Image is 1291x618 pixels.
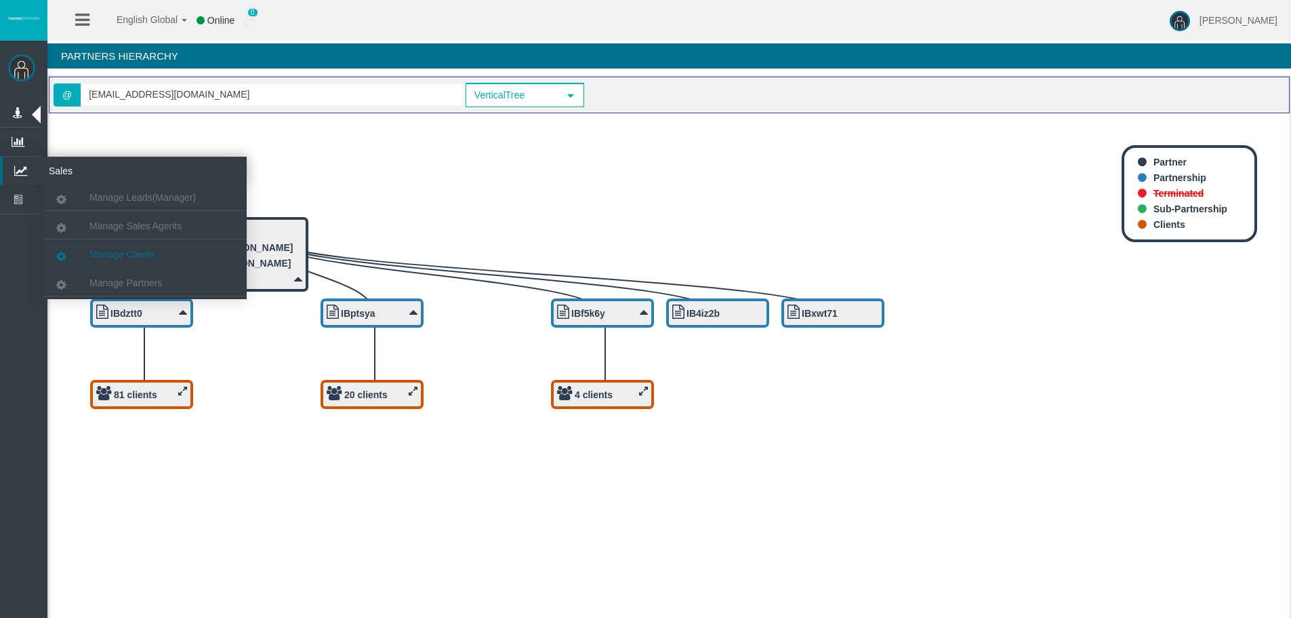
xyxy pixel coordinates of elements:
img: user-image [1170,11,1190,31]
b: Clients [1153,219,1185,230]
b: Partnership [1153,172,1206,183]
b: 20 clients [344,389,388,400]
b: IBf5k6y [571,308,605,319]
b: IBxwt71 [802,308,838,319]
b: Partner [1153,157,1187,168]
b: Terminated [1153,188,1204,199]
b: IBdztt0 [110,308,142,319]
span: 0 [247,8,258,17]
a: Sales [3,157,247,185]
b: Sub-Partnership [1153,204,1227,214]
b: IBptsya [341,308,375,319]
a: Manage Sales Agents [43,214,247,238]
img: user_small.png [244,14,255,28]
h4: Partners Hierarchy [47,43,1291,69]
span: Manage Sales Agents [89,220,182,231]
a: Manage Clients [43,242,247,267]
span: [PERSON_NAME] [1200,15,1277,26]
span: Sales [39,157,171,185]
b: [PERSON_NAME] [PERSON_NAME] [211,242,293,269]
b: IB4iz2b [687,308,720,319]
span: @ [54,83,81,107]
a: Manage Partners [43,271,247,295]
b: 4 clients [575,389,613,400]
span: Manage Partners [89,277,162,288]
img: logo.svg [7,16,41,21]
span: English Global [99,14,178,25]
span: Manage Clients [89,249,155,260]
span: VerticalTree [467,85,559,106]
input: Search partner... [81,84,464,105]
span: Online [207,15,234,26]
span: select [565,90,576,101]
a: Manage Leads(Manager) [43,185,247,210]
span: Manage Leads(Manager) [89,192,196,203]
b: 81 clients [114,389,157,400]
